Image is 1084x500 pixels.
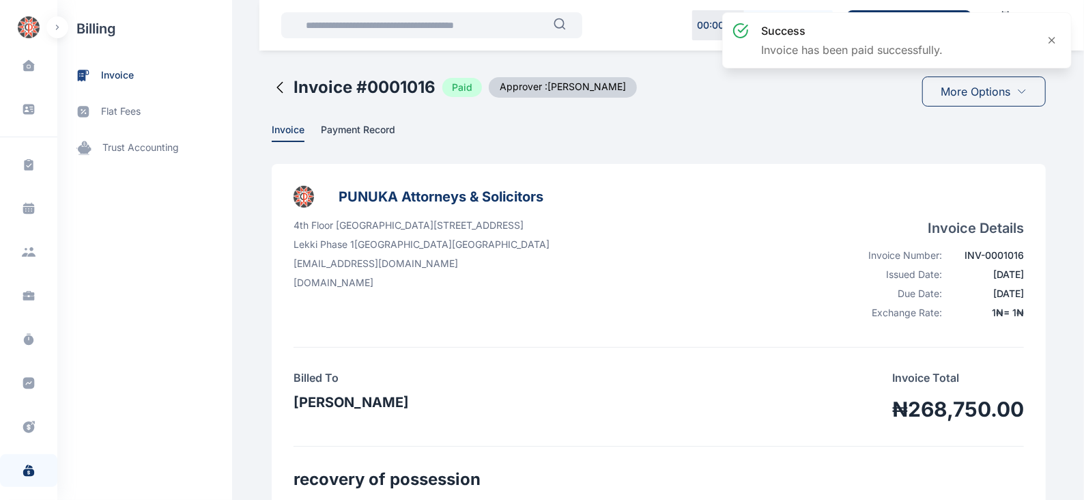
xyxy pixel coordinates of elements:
[101,105,141,119] span: flat fees
[853,219,1024,238] h4: Invoice Details
[57,94,232,130] a: flat fees
[57,130,232,166] a: trust accounting
[294,276,550,290] p: [DOMAIN_NAME]
[761,23,943,39] h3: success
[272,124,304,138] span: Invoice
[950,268,1024,281] div: [DATE]
[950,249,1024,262] div: INV-0001016
[941,83,1011,100] span: More Options
[294,469,1024,490] h2: recovery of possession
[294,219,550,232] p: 4th Floor [GEOGRAPHIC_DATA][STREET_ADDRESS]
[57,57,232,94] a: invoice
[853,268,942,281] div: Issued Date:
[294,391,409,413] h3: [PERSON_NAME]
[950,306,1024,320] div: 1 ₦ = 1 ₦
[982,5,1029,46] a: Calendar
[892,397,1024,421] h1: ₦268,750.00
[853,306,942,320] div: Exchange Rate:
[892,370,1024,386] p: Invoice Total
[294,370,409,386] h4: Billed To
[294,238,550,251] p: Lekki Phase 1 [GEOGRAPHIC_DATA] [GEOGRAPHIC_DATA]
[294,186,314,208] img: businessLogo
[101,68,134,83] span: invoice
[339,186,543,208] h3: PUNUKA Attorneys & Solicitors
[761,42,943,58] p: Invoice has been paid successfully.
[294,257,550,270] p: [EMAIL_ADDRESS][DOMAIN_NAME]
[294,77,436,98] h2: Invoice # 0001016
[321,124,395,138] span: Payment Record
[102,141,179,155] span: trust accounting
[442,78,482,97] span: Paid
[853,287,942,301] div: Due Date:
[697,18,739,32] p: 00 : 00 : 00
[853,249,942,262] div: Invoice Number:
[950,287,1024,301] div: [DATE]
[489,77,637,98] span: Approver : [PERSON_NAME]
